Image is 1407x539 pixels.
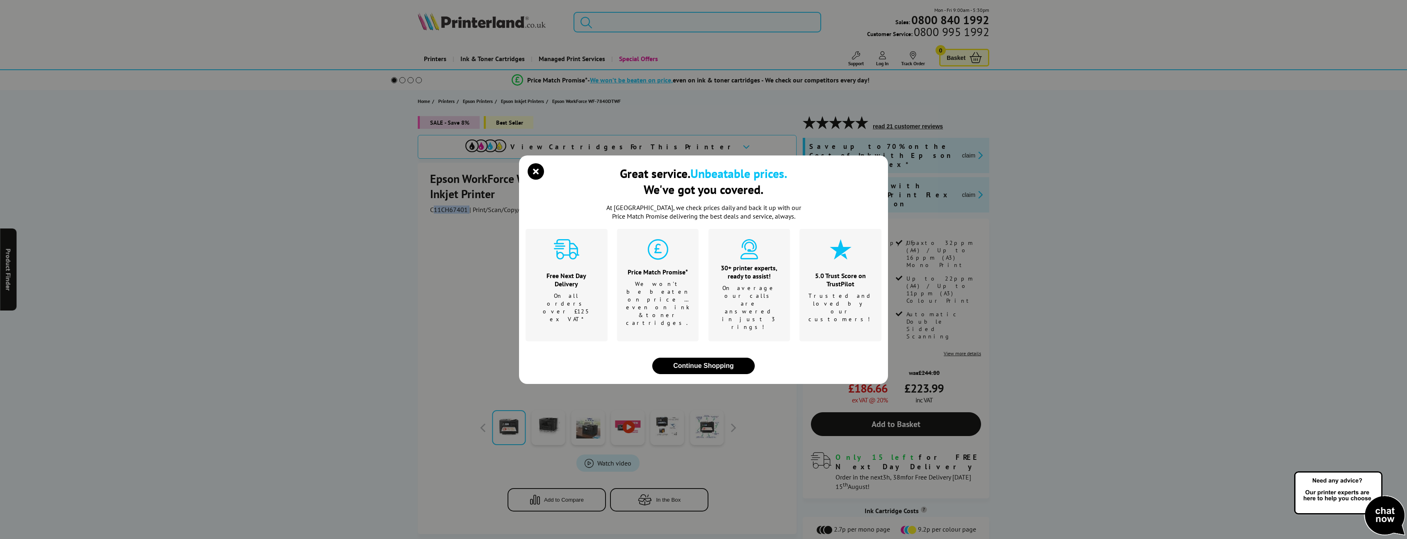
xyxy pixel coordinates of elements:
[536,292,597,323] p: On all orders over £125 ex VAT*
[626,280,690,327] p: We won't be beaten on price …even on ink & toner cartridges.
[808,272,873,288] div: 5.0 Trust Score on TrustPilot
[626,268,690,276] div: Price Match Promise*
[536,272,597,288] div: Free Next Day Delivery
[690,165,787,181] b: Unbeatable prices.
[719,264,780,280] div: 30+ printer experts, ready to assist!
[620,165,787,197] div: Great service. We've got you covered.
[808,292,873,323] p: Trusted and loved by our customers!
[601,203,806,221] p: At [GEOGRAPHIC_DATA], we check prices daily and back it up with our Price Match Promise deliverin...
[530,165,542,178] button: close modal
[1292,470,1407,537] img: Open Live Chat window
[652,358,755,374] button: close modal
[719,284,780,331] p: On average our calls are answered in just 3 rings!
